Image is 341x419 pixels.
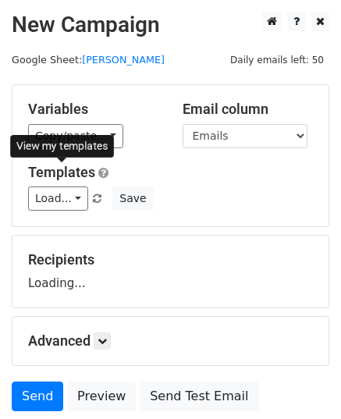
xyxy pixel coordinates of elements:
[225,51,329,69] span: Daily emails left: 50
[10,135,114,158] div: View my templates
[112,186,153,211] button: Save
[12,54,165,66] small: Google Sheet:
[12,12,329,38] h2: New Campaign
[225,54,329,66] a: Daily emails left: 50
[82,54,165,66] a: [PERSON_NAME]
[28,251,313,268] h5: Recipients
[28,164,95,180] a: Templates
[28,186,88,211] a: Load...
[67,382,136,411] a: Preview
[140,382,258,411] a: Send Test Email
[28,101,159,118] h5: Variables
[183,101,314,118] h5: Email column
[28,251,313,292] div: Loading...
[28,332,313,350] h5: Advanced
[28,124,123,148] a: Copy/paste...
[12,382,63,411] a: Send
